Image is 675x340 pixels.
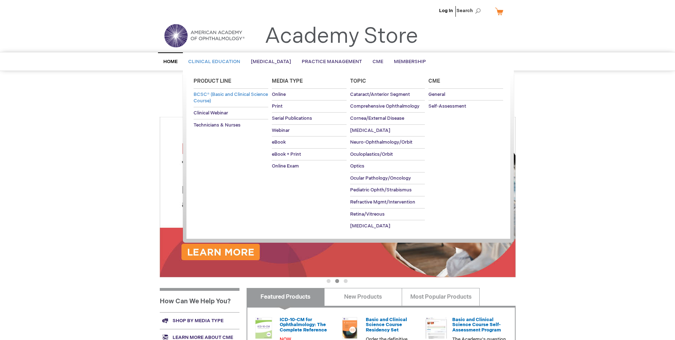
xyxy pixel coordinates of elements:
[194,92,268,104] span: BCSC® (Basic and Clinical Science Course)
[350,128,390,133] span: [MEDICAL_DATA]
[428,78,440,84] span: Cme
[373,59,383,65] span: CME
[350,211,385,217] span: Retina/Vitreous
[302,59,362,65] span: Practice Management
[272,128,290,133] span: Webinar
[426,317,447,339] img: bcscself_20.jpg
[439,8,453,14] a: Log In
[194,110,228,116] span: Clinical Webinar
[194,78,231,84] span: Product Line
[350,199,415,205] span: Refractive Mgmt/Intervention
[272,78,303,84] span: Media Type
[265,24,418,49] a: Academy Store
[324,288,402,306] a: New Products
[350,175,411,181] span: Ocular Pathology/Oncology
[366,317,407,333] a: Basic and Clinical Science Course Residency Set
[188,59,240,65] span: Clinical Education
[194,122,241,128] span: Technicians & Nurses
[272,163,299,169] span: Online Exam
[350,151,393,157] span: Oculoplastics/Orbit
[452,317,501,333] a: Basic and Clinical Science Course Self-Assessment Program
[272,103,283,109] span: Print
[428,92,445,97] span: General
[344,279,348,283] button: 3 of 3
[280,317,327,333] a: ICD-10-CM for Ophthalmology: The Complete Reference
[457,4,484,18] span: Search
[350,78,366,84] span: Topic
[402,288,480,306] a: Most Popular Products
[350,223,390,229] span: [MEDICAL_DATA]
[428,103,466,109] span: Self-Assessment
[350,115,404,121] span: Cornea/External Disease
[160,288,239,312] h1: How Can We Help You?
[350,187,412,193] span: Pediatric Ophth/Strabismus
[350,103,420,109] span: Comprehensive Ophthalmology
[335,279,339,283] button: 2 of 3
[272,151,301,157] span: eBook + Print
[350,163,364,169] span: Optics
[272,115,312,121] span: Serial Publications
[394,59,426,65] span: Membership
[160,312,239,329] a: Shop by media type
[327,279,331,283] button: 1 of 3
[350,139,412,145] span: Neuro-Ophthalmology/Orbit
[253,317,274,339] img: 0120008u_42.png
[272,139,286,145] span: eBook
[350,92,410,97] span: Cataract/Anterior Segment
[247,288,325,306] a: Featured Products
[251,59,291,65] span: [MEDICAL_DATA]
[163,59,178,65] span: Home
[272,92,286,97] span: Online
[339,317,360,339] img: 02850963u_47.png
